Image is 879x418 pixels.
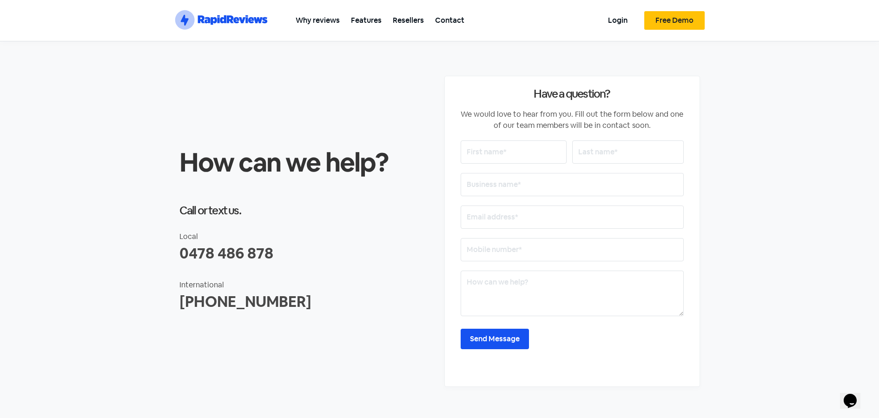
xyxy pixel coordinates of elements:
[644,11,705,30] a: Free Demo
[430,10,470,31] a: Contact
[461,238,684,261] input: Mobile number*
[655,17,694,24] span: Free Demo
[572,140,684,164] input: Last name*
[179,231,435,242] div: Local
[602,10,633,31] a: Login
[179,242,435,265] div: 0478 486 878
[461,88,684,100] h2: Have a question?
[179,149,435,175] h2: How can we help?
[461,206,684,229] input: Email address*
[461,109,684,131] div: We would love to hear from you. Fill out the form below and one of our team members will be in co...
[387,10,430,31] a: Resellers
[179,279,435,291] div: International
[461,140,567,164] input: First name*
[461,329,529,349] input: Send Message
[461,173,684,196] input: Business name*
[179,205,435,216] h2: Call or text us.
[179,291,435,313] div: [PHONE_NUMBER]
[840,381,870,409] iframe: chat widget
[345,10,387,31] a: Features
[290,10,345,31] a: Why reviews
